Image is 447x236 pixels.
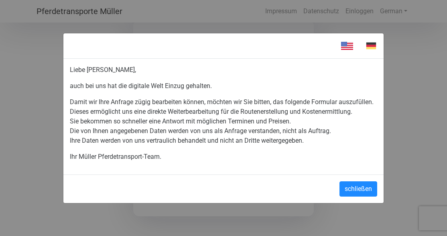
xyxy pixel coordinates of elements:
[70,97,377,146] p: Damit wir Ihre Anfrage zügig bearbeiten können, möchten wir Sie bitten, das folgende Formular aus...
[70,152,377,162] p: Ihr Müller Pferdetransport-Team.
[339,181,377,197] button: schließen
[359,40,383,52] img: de
[70,65,377,75] p: Liebe [PERSON_NAME],
[70,81,377,91] p: auch bei uns hat die digitale Welt Einzug gehalten.
[335,40,359,52] img: en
